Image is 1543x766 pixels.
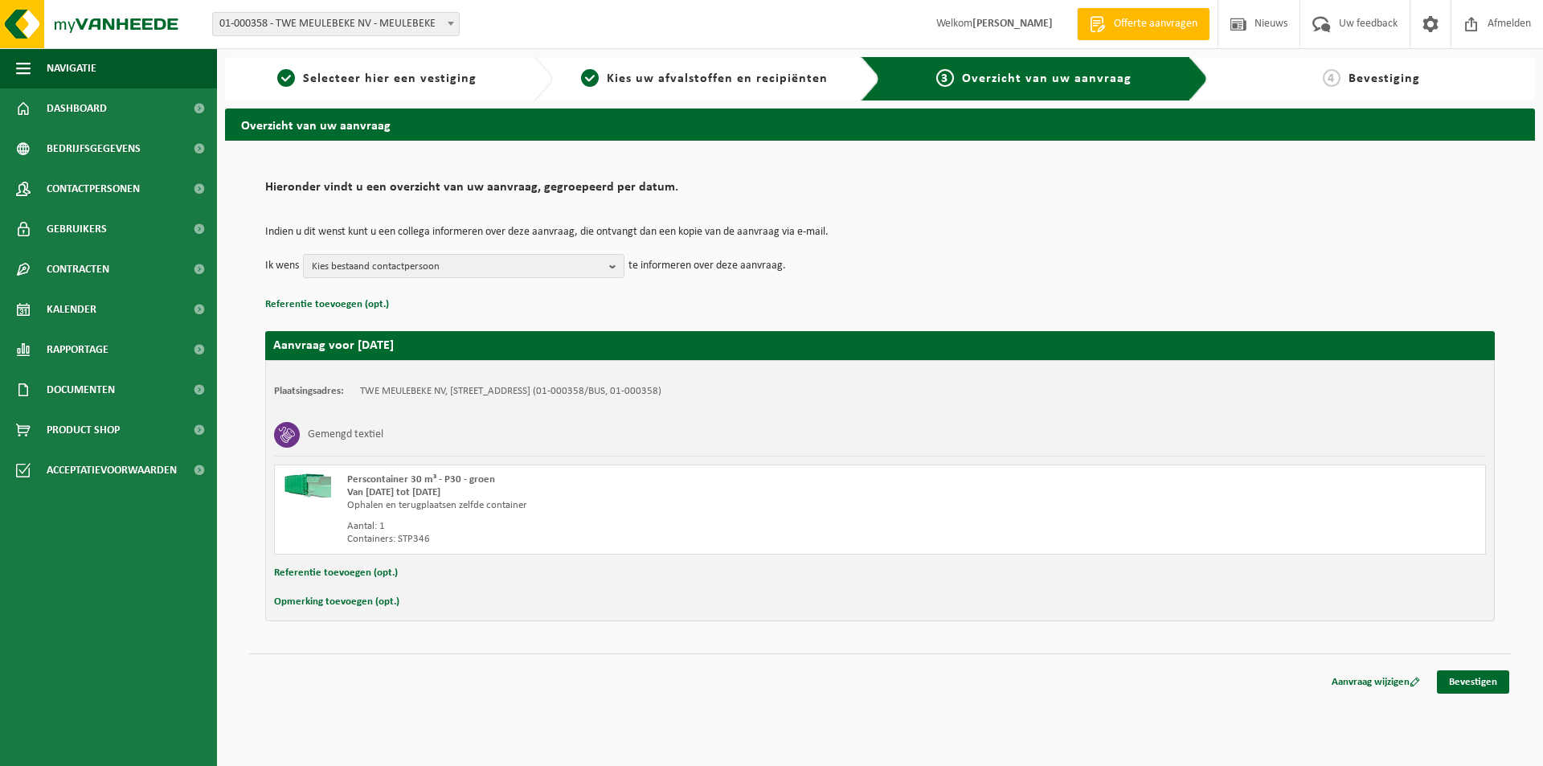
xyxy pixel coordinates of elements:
[360,385,661,398] td: TWE MEULEBEKE NV, [STREET_ADDRESS] (01-000358/BUS, 01-000358)
[274,563,398,584] button: Referentie toevoegen (opt.)
[47,289,96,330] span: Kalender
[347,520,944,533] div: Aantal: 1
[347,499,944,512] div: Ophalen en terugplaatsen zelfde container
[47,88,107,129] span: Dashboard
[1077,8,1209,40] a: Offerte aanvragen
[265,181,1495,203] h2: Hieronder vindt u een overzicht van uw aanvraag, gegroepeerd per datum.
[1110,16,1201,32] span: Offerte aanvragen
[607,72,828,85] span: Kies uw afvalstoffen en recipiënten
[212,12,460,36] span: 01-000358 - TWE MEULEBEKE NV - MEULEBEKE
[47,249,109,289] span: Contracten
[347,474,495,485] span: Perscontainer 30 m³ - P30 - groen
[308,422,383,448] h3: Gemengd textiel
[312,255,603,279] span: Kies bestaand contactpersoon
[233,69,521,88] a: 1Selecteer hier een vestiging
[47,169,140,209] span: Contactpersonen
[47,410,120,450] span: Product Shop
[1437,670,1509,694] a: Bevestigen
[265,294,389,315] button: Referentie toevoegen (opt.)
[47,370,115,410] span: Documenten
[972,18,1053,30] strong: [PERSON_NAME]
[1349,72,1420,85] span: Bevestiging
[347,533,944,546] div: Containers: STP346
[47,330,108,370] span: Rapportage
[274,386,344,396] strong: Plaatsingsadres:
[561,69,849,88] a: 2Kies uw afvalstoffen en recipiënten
[274,592,399,612] button: Opmerking toevoegen (opt.)
[47,129,141,169] span: Bedrijfsgegevens
[47,450,177,490] span: Acceptatievoorwaarden
[273,339,394,352] strong: Aanvraag voor [DATE]
[225,109,1535,140] h2: Overzicht van uw aanvraag
[1323,69,1340,87] span: 4
[628,254,786,278] p: te informeren over deze aanvraag.
[303,254,624,278] button: Kies bestaand contactpersoon
[265,227,1495,238] p: Indien u dit wenst kunt u een collega informeren over deze aanvraag, die ontvangt dan een kopie v...
[936,69,954,87] span: 3
[347,487,440,498] strong: Van [DATE] tot [DATE]
[283,473,331,498] img: HK-XP-30-GN-00.png
[277,69,295,87] span: 1
[47,48,96,88] span: Navigatie
[1320,670,1432,694] a: Aanvraag wijzigen
[962,72,1132,85] span: Overzicht van uw aanvraag
[303,72,477,85] span: Selecteer hier een vestiging
[581,69,599,87] span: 2
[265,254,299,278] p: Ik wens
[213,13,459,35] span: 01-000358 - TWE MEULEBEKE NV - MEULEBEKE
[47,209,107,249] span: Gebruikers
